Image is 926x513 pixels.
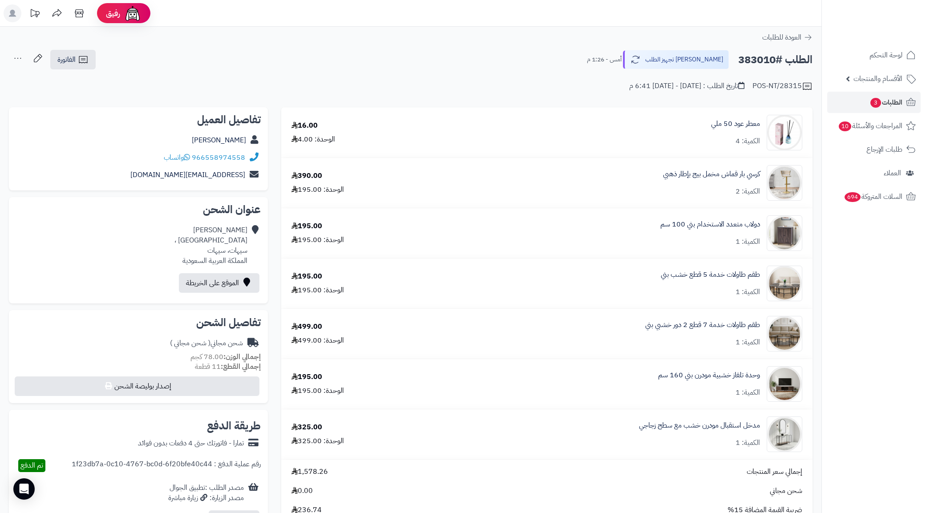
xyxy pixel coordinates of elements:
[291,386,344,396] div: الوحدة: 195.00
[884,167,901,179] span: العملاء
[291,235,344,245] div: الوحدة: 195.00
[658,370,760,380] a: وحدة تلفاز خشبية مودرن بني 160 سم
[661,270,760,280] a: طقم طاولات خدمة 5 قطع خشب بني
[767,366,802,402] img: 1760439670-220601011502-90x90.jpg
[221,361,261,372] strong: إجمالي القطع:
[72,459,261,472] div: رقم عملية الدفع : 1f23db7a-0c10-4767-bc0d-6f20bfe40c44
[130,170,245,180] a: [EMAIL_ADDRESS][DOMAIN_NAME]
[192,152,245,163] a: 966558974558
[291,271,322,282] div: 195.00
[865,22,918,40] img: logo-2.png
[869,96,902,109] span: الطلبات
[291,372,322,382] div: 195.00
[106,8,120,19] span: رفيق
[736,287,760,297] div: الكمية: 1
[639,420,760,431] a: مدخل استقبال مودرن خشب مع سطح زجاجي
[827,162,921,184] a: العملاء
[827,115,921,137] a: المراجعات والأسئلة10
[869,49,902,61] span: لوحة التحكم
[170,338,243,348] div: شحن مجاني
[827,44,921,66] a: لوحة التحكم
[16,204,261,215] h2: عنوان الشحن
[767,115,802,150] img: 1740225599-110316010083-90x90.jpg
[660,219,760,230] a: دولاب متعدد الاستخدام بني 100 سم
[291,171,322,181] div: 390.00
[291,185,344,195] div: الوحدة: 195.00
[291,285,344,295] div: الوحدة: 195.00
[192,135,246,145] a: [PERSON_NAME]
[168,483,244,503] div: مصدر الطلب :تطبيق الجوال
[762,32,801,43] span: العودة للطلبات
[838,120,902,132] span: المراجعات والأسئلة
[827,186,921,207] a: السلات المتروكة694
[736,337,760,347] div: الكمية: 1
[870,98,881,108] span: 3
[179,273,259,293] a: الموقع على الخريطة
[15,376,259,396] button: إصدار بوليصة الشحن
[736,237,760,247] div: الكمية: 1
[16,317,261,328] h2: تفاصيل الشحن
[291,436,344,446] div: الوحدة: 325.00
[24,4,46,24] a: تحديثات المنصة
[752,81,813,92] div: POS-NT/28315
[20,460,43,471] span: تم الدفع
[170,338,210,348] span: ( شحن مجاني )
[827,139,921,160] a: طلبات الإرجاع
[767,416,802,452] img: 1760440094-220608010549-90x90.jpg
[770,486,802,496] span: شحن مجاني
[762,32,813,43] a: العودة للطلبات
[57,54,76,65] span: الفاتورة
[738,51,813,69] h2: الطلب #383010
[767,165,802,201] img: 1749557371-1-90x90.jpg
[736,136,760,146] div: الكمية: 4
[291,322,322,332] div: 499.00
[587,55,622,64] small: أمس - 1:26 م
[291,221,322,231] div: 195.00
[291,121,318,131] div: 16.00
[164,152,190,163] a: واتساب
[291,335,344,346] div: الوحدة: 499.00
[827,92,921,113] a: الطلبات3
[747,467,802,477] span: إجمالي سعر المنتجات
[190,351,261,362] small: 78.00 كجم
[13,478,35,500] div: Open Intercom Messenger
[844,190,902,203] span: السلات المتروكة
[645,320,760,330] a: طقم طاولات خدمة 7 قطع 2 دور خشبي بني
[168,493,244,503] div: مصدر الزيارة: زيارة مباشرة
[736,388,760,398] div: الكمية: 1
[767,215,802,251] img: 1751782701-220605010582-90x90.jpg
[291,467,328,477] span: 1,578.26
[736,186,760,197] div: الكمية: 2
[291,134,335,145] div: الوحدة: 4.00
[839,121,851,131] span: 10
[174,225,247,266] div: [PERSON_NAME] [GEOGRAPHIC_DATA] ، سيهات، سيهات المملكة العربية السعودية
[124,4,142,22] img: ai-face.png
[195,361,261,372] small: 11 قطعة
[291,422,322,432] div: 325.00
[767,316,802,351] img: 1759653277-1-90x90.jpg
[50,50,96,69] a: الفاتورة
[736,438,760,448] div: الكمية: 1
[866,143,902,156] span: طلبات الإرجاع
[207,420,261,431] h2: طريقة الدفع
[16,114,261,125] h2: تفاصيل العميل
[629,81,744,91] div: تاريخ الطلب : [DATE] - [DATE] 6:41 م
[291,486,313,496] span: 0.00
[623,50,729,69] button: [PERSON_NAME] تجهيز الطلب
[663,169,760,179] a: كرسي بار قماش مخمل بيج بإطار ذهبي
[845,192,861,202] span: 694
[223,351,261,362] strong: إجمالي الوزن:
[767,266,802,301] img: 1758107589-1-90x90.jpg
[853,73,902,85] span: الأقسام والمنتجات
[138,438,244,448] div: تمارا - فاتورتك حتى 4 دفعات بدون فوائد
[711,119,760,129] a: معطر عود 50 ملي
